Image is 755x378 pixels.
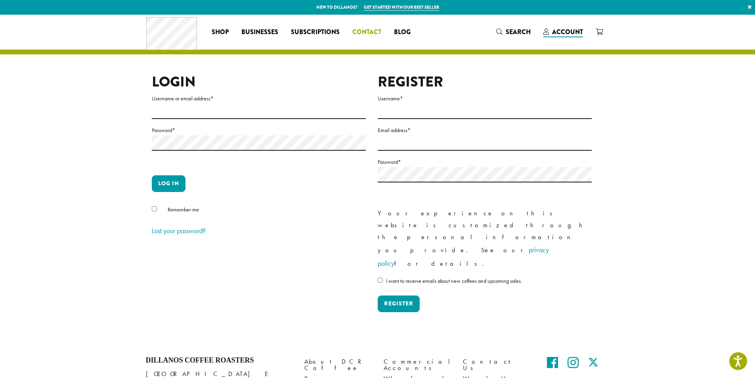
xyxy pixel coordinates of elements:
[463,356,530,373] a: Contact Us
[152,175,185,192] button: Log in
[152,226,206,235] a: Lost your password?
[291,27,340,37] span: Subscriptions
[378,295,420,312] button: Register
[152,125,366,135] label: Password
[152,94,366,104] label: Username or email address
[378,157,592,167] label: Password
[304,356,372,373] a: About DCR Coffee
[386,277,522,284] span: I want to receive emails about new coffees and upcoming sales.
[378,245,549,268] a: privacy policy
[241,27,278,37] span: Businesses
[378,125,592,135] label: Email address
[212,27,229,37] span: Shop
[364,4,439,11] a: Get started with our best seller
[378,94,592,104] label: Username
[552,27,583,36] span: Account
[352,27,381,37] span: Contact
[378,207,592,270] p: Your experience on this website is customized through the personal information you provide. See o...
[490,25,537,38] a: Search
[506,27,531,36] span: Search
[378,278,383,283] input: I want to receive emails about new coffees and upcoming sales.
[378,73,592,90] h2: Register
[146,356,292,365] h4: Dillanos Coffee Roasters
[168,206,199,213] span: Remember me
[152,73,366,90] h2: Login
[394,27,411,37] span: Blog
[205,26,235,38] a: Shop
[384,356,451,373] a: Commercial Accounts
